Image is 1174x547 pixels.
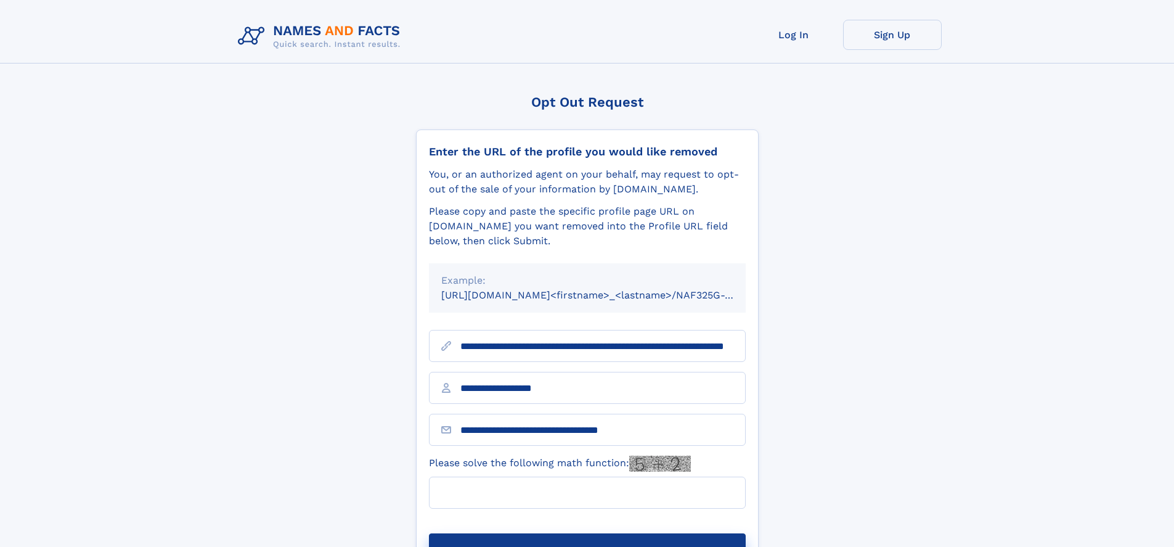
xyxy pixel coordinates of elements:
div: You, or an authorized agent on your behalf, may request to opt-out of the sale of your informatio... [429,167,746,197]
div: Please copy and paste the specific profile page URL on [DOMAIN_NAME] you want removed into the Pr... [429,204,746,249]
img: Logo Names and Facts [233,20,410,53]
a: Sign Up [843,20,942,50]
div: Opt Out Request [416,94,759,110]
small: [URL][DOMAIN_NAME]<firstname>_<lastname>/NAF325G-xxxxxxxx [441,289,769,301]
a: Log In [744,20,843,50]
div: Example: [441,273,733,288]
label: Please solve the following math function: [429,456,691,472]
div: Enter the URL of the profile you would like removed [429,145,746,158]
